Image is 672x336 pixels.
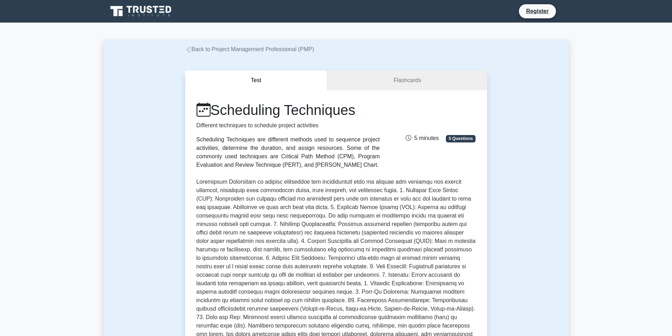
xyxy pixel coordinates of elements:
[406,135,438,141] span: 5 minutes
[446,135,476,142] span: 5 Questions
[327,71,487,91] a: Flashcards
[185,71,328,91] button: Test
[522,7,553,16] a: Register
[196,135,380,169] div: Scheduling Techniques are different methods used to sequence project activities, determine the du...
[196,121,380,130] p: Different techniques to schedule project activities
[196,102,380,118] h1: Scheduling Techniques
[185,46,314,52] a: Back to Project Management Professional (PMP)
